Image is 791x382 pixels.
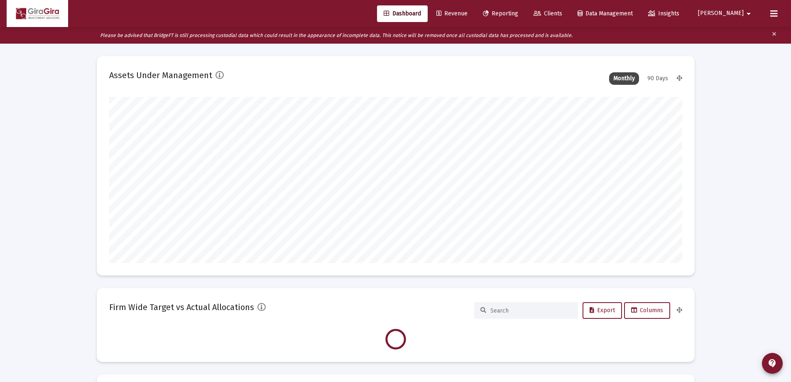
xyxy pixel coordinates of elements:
i: Please be advised that BridgeFT is still processing custodial data which could result in the appe... [100,32,573,38]
mat-icon: arrow_drop_down [744,5,754,22]
button: Columns [624,302,670,319]
a: Reporting [476,5,525,22]
span: Export [590,307,615,314]
input: Search [490,307,572,314]
div: 90 Days [643,72,672,85]
span: Columns [631,307,663,314]
a: Data Management [571,5,639,22]
span: Revenue [436,10,468,17]
h2: Firm Wide Target vs Actual Allocations [109,301,254,314]
button: [PERSON_NAME] [688,5,764,22]
div: Monthly [609,72,639,85]
span: Dashboard [384,10,421,17]
span: Data Management [578,10,633,17]
mat-icon: contact_support [767,358,777,368]
span: Reporting [483,10,518,17]
a: Clients [527,5,569,22]
mat-icon: clear [771,29,777,42]
span: Clients [534,10,562,17]
h2: Assets Under Management [109,69,212,82]
span: Insights [648,10,679,17]
a: Dashboard [377,5,428,22]
img: Dashboard [13,5,62,22]
span: [PERSON_NAME] [698,10,744,17]
a: Insights [642,5,686,22]
button: Export [583,302,622,319]
a: Revenue [430,5,474,22]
